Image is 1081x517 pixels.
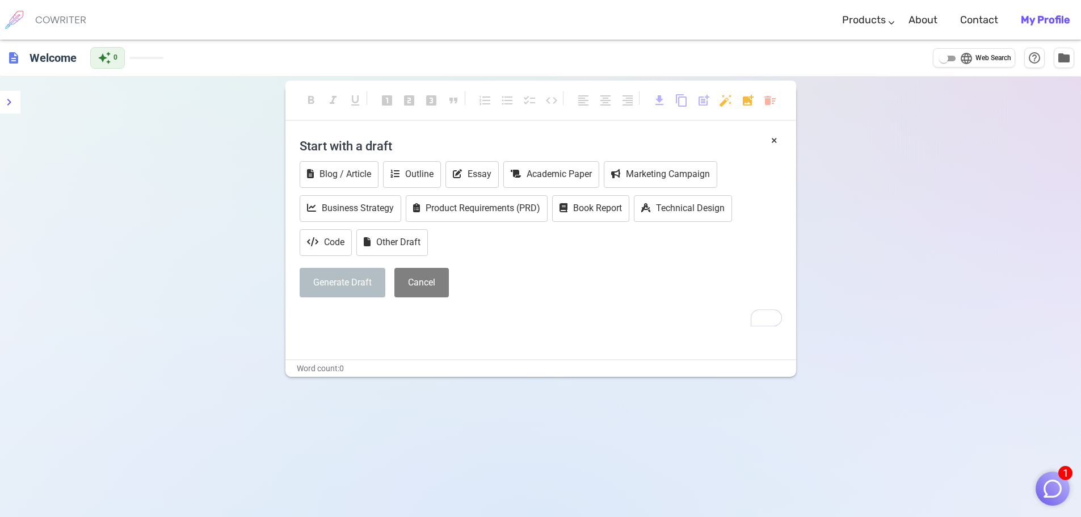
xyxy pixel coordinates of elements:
span: looks_one [380,94,394,107]
span: checklist [523,94,536,107]
span: format_quote [447,94,460,107]
button: Technical Design [634,195,732,222]
button: Manage Documents [1054,48,1074,68]
span: post_add [697,94,710,107]
span: delete_sweep [763,94,777,107]
span: content_copy [675,94,688,107]
button: Marketing Campaign [604,161,717,188]
span: looks_3 [424,94,438,107]
button: Product Requirements (PRD) [406,195,548,222]
span: description [7,51,20,65]
a: Products [842,3,886,37]
button: Code [300,229,352,256]
span: format_underlined [348,94,362,107]
span: code [545,94,558,107]
span: Web Search [975,53,1011,64]
button: 1 [1036,472,1070,506]
h6: Click to edit title [25,47,81,69]
span: auto_awesome [98,51,111,65]
button: Generate Draft [300,268,385,298]
button: Book Report [552,195,629,222]
h6: COWRITER [35,15,86,25]
button: Cancel [394,268,449,298]
div: Word count: 0 [285,360,796,377]
span: 1 [1058,466,1072,480]
button: Essay [445,161,499,188]
span: download [653,94,666,107]
span: folder [1057,51,1071,65]
button: × [771,132,777,149]
span: format_align_right [621,94,634,107]
span: format_align_center [599,94,612,107]
span: language [960,52,973,65]
div: To enrich screen reader interactions, please activate Accessibility in Grammarly extension settings [300,132,782,326]
b: My Profile [1021,14,1070,26]
button: Blog / Article [300,161,378,188]
img: Close chat [1042,478,1063,499]
span: looks_two [402,94,416,107]
h4: Start with a draft [300,132,782,159]
a: My Profile [1021,3,1070,37]
button: Help & Shortcuts [1024,48,1045,68]
span: format_italic [326,94,340,107]
span: format_bold [304,94,318,107]
span: format_list_bulleted [500,94,514,107]
button: Other Draft [356,229,428,256]
span: help_outline [1028,51,1041,65]
a: About [908,3,937,37]
span: auto_fix_high [719,94,733,107]
button: Academic Paper [503,161,599,188]
button: Business Strategy [300,195,401,222]
button: Outline [383,161,441,188]
a: Contact [960,3,998,37]
span: format_align_left [577,94,590,107]
span: 0 [113,52,117,64]
span: format_list_numbered [478,94,492,107]
span: add_photo_alternate [741,94,755,107]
